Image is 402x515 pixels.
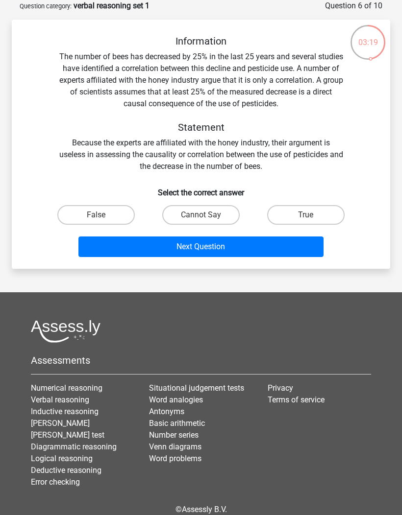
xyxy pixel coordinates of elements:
label: Cannot Say [162,205,240,225]
label: True [267,205,345,225]
strong: verbal reasoning set 1 [74,1,150,10]
div: The number of bees has decreased by 25% in the last 25 years and several studies have identified ... [27,35,375,172]
a: Basic arithmetic [149,419,205,428]
a: Number series [149,430,199,440]
a: Logical reasoning [31,454,93,463]
a: Deductive reasoning [31,466,101,475]
a: Word problems [149,454,201,463]
a: [PERSON_NAME] [PERSON_NAME] test [31,419,104,440]
h5: Information [59,35,343,47]
a: Assessly B.V. [182,505,227,514]
a: Terms of service [268,395,325,404]
h6: Select the correct answer [27,180,375,197]
a: Verbal reasoning [31,395,89,404]
img: Assessly logo [31,320,100,343]
a: Situational judgement tests [149,383,244,393]
div: 03:19 [350,24,386,48]
a: Diagrammatic reasoning [31,442,117,451]
a: Word analogies [149,395,203,404]
a: Privacy [268,383,293,393]
button: Next Question [78,236,324,257]
h5: Assessments [31,354,371,366]
a: Numerical reasoning [31,383,102,393]
a: Inductive reasoning [31,407,99,416]
small: Question category: [20,2,72,10]
a: Venn diagrams [149,442,201,451]
a: Error checking [31,477,80,487]
h5: Statement [59,121,343,133]
a: Antonyms [149,407,184,416]
label: False [57,205,135,225]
